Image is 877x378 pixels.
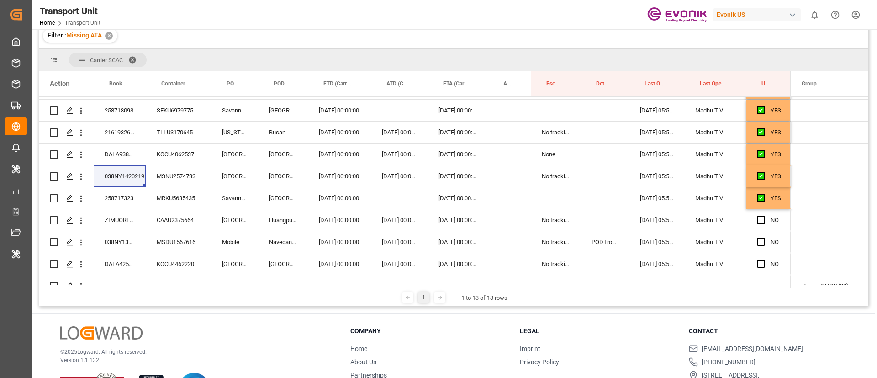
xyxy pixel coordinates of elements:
[94,165,146,187] div: 038NY1420219
[629,165,684,187] div: [DATE] 05:59:53
[520,358,559,366] a: Privacy Policy
[629,187,684,209] div: [DATE] 05:59:53
[39,275,791,297] div: Press SPACE to select this row.
[684,100,746,121] div: Madhu T V
[771,188,781,209] div: YES
[771,100,781,121] div: YES
[211,100,258,121] div: Savannah
[350,358,376,366] a: About Us
[629,209,684,231] div: [DATE] 05:59:53
[94,253,146,275] div: DALA42591800
[581,231,629,253] div: POD from carrier doesn’t match with POD from customer/forwarder
[211,231,258,253] div: Mobile
[428,187,488,209] div: [DATE] 00:00:00
[308,231,371,253] div: [DATE] 00:00:00
[40,20,55,26] a: Home
[39,122,791,144] div: Press SPACE to select this row.
[428,100,488,121] div: [DATE] 00:00:00
[802,80,817,87] span: Group
[146,165,211,187] div: MSNU2574733
[371,253,428,275] div: [DATE] 00:00:00
[771,232,780,253] div: NO
[684,209,746,231] div: Madhu T V
[371,122,428,143] div: [DATE] 00:00:00
[520,326,678,336] h3: Legal
[771,254,780,275] div: NO
[428,231,488,253] div: [DATE] 00:00:00
[428,144,488,165] div: [DATE] 00:00:00
[702,344,803,354] span: [EMAIL_ADDRESS][DOMAIN_NAME]
[546,80,561,87] span: Escalation Reason
[308,165,371,187] div: [DATE] 00:00:00
[39,100,791,122] div: Press SPACE to select this row.
[418,292,429,303] div: 1
[629,231,684,253] div: [DATE] 05:59:53
[211,165,258,187] div: [GEOGRAPHIC_DATA]
[161,80,192,87] span: Container Number
[258,187,308,209] div: [GEOGRAPHIC_DATA]
[308,122,371,143] div: [DATE] 00:00:00
[629,253,684,275] div: [DATE] 05:59:53
[700,80,727,87] span: Last Opened By
[94,122,146,143] div: 2161932610
[39,144,791,165] div: Press SPACE to select this row.
[39,165,791,187] div: Press SPACE to select this row.
[629,144,684,165] div: [DATE] 05:59:53
[146,100,211,121] div: SEKU6979775
[90,57,123,64] span: Carrier SCAC
[713,6,804,23] button: Evonik US
[684,165,746,187] div: Madhu T V
[211,209,258,231] div: [GEOGRAPHIC_DATA]
[258,209,308,231] div: Huangpu [GEOGRAPHIC_DATA]
[428,122,488,143] div: [DATE] 00:00:00
[66,32,102,39] span: Missing ATA
[146,209,211,231] div: CAAU2375664
[531,253,581,275] div: No tracking data received from the carrier
[258,122,308,143] div: Busan
[371,209,428,231] div: [DATE] 00:00:00
[350,326,508,336] h3: Company
[804,5,825,25] button: show 0 new notifications
[771,166,781,187] div: YES
[684,231,746,253] div: Madhu T V
[428,253,488,275] div: [DATE] 00:00:00
[596,80,610,87] span: Detailed Escalation Reason
[274,80,289,87] span: POD Name
[308,209,371,231] div: [DATE] 00:00:00
[94,144,146,165] div: DALA93830300
[629,122,684,143] div: [DATE] 05:59:53
[531,144,581,165] div: None
[109,80,127,87] span: Booking Number
[428,165,488,187] div: [DATE] 00:00:00
[48,32,66,39] span: Filter :
[146,187,211,209] div: MRKU5635435
[771,122,781,143] div: YES
[227,80,239,87] span: POL Name
[443,80,469,87] span: ETA (Carrier)
[713,8,801,21] div: Evonik US
[684,122,746,143] div: Madhu T V
[531,122,581,143] div: No tracking data received from the carrier
[94,187,146,209] div: 258717323
[503,80,512,87] span: ATA (Carrier)
[39,187,791,209] div: Press SPACE to select this row.
[531,165,581,187] div: No tracking data received from the carrier
[258,165,308,187] div: [GEOGRAPHIC_DATA]
[647,7,707,23] img: Evonik-brand-mark-Deep-Purple-RGB.jpeg_1700498283.jpeg
[308,187,371,209] div: [DATE] 00:00:00
[308,253,371,275] div: [DATE] 00:00:00
[629,100,684,121] div: [DATE] 05:59:53
[258,253,308,275] div: [GEOGRAPHIC_DATA]
[684,187,746,209] div: Madhu T V
[94,231,146,253] div: 038NY1307780
[371,165,428,187] div: [DATE] 00:00:00
[39,209,791,231] div: Press SPACE to select this row.
[60,326,143,340] img: Logward Logo
[146,122,211,143] div: TLLU3170645
[531,231,581,253] div: No tracking data received from the carrier
[684,144,746,165] div: Madhu T V
[371,231,428,253] div: [DATE] 00:00:00
[60,356,328,364] p: Version 1.1.132
[308,100,371,121] div: [DATE] 00:00:00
